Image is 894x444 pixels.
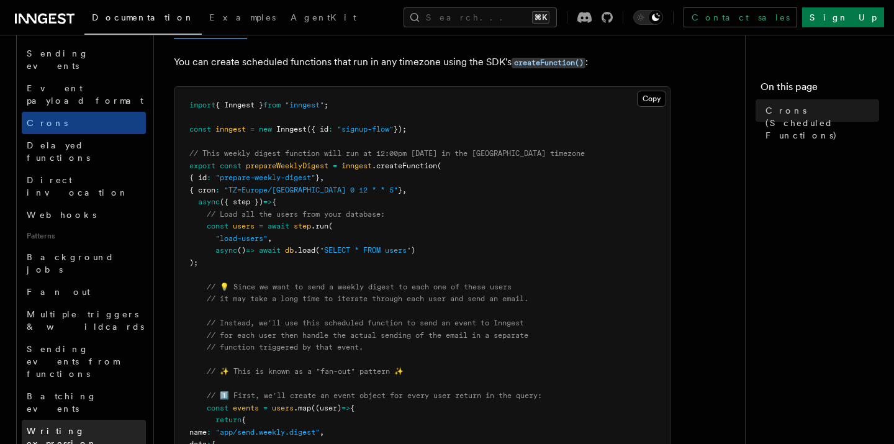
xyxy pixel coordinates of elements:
span: }); [394,125,407,134]
span: from [263,101,281,109]
span: users [233,222,255,230]
span: = [263,404,268,412]
span: => [341,404,350,412]
span: { Inngest } [215,101,263,109]
a: Background jobs [22,246,146,281]
span: => [246,246,255,255]
span: () [237,246,246,255]
span: Event payload format [27,83,143,106]
span: await [259,246,281,255]
span: Background jobs [27,252,114,274]
span: const [207,222,228,230]
span: Sending events [27,48,89,71]
span: "load-users" [215,234,268,243]
span: ); [189,258,198,267]
code: createFunction() [512,58,585,68]
span: // Instead, we'll use this scheduled function to send an event to Inngest [207,319,524,327]
span: , [268,234,272,243]
a: Crons (Scheduled Functions) [761,99,879,147]
span: .run [311,222,328,230]
span: prepareWeeklyDigest [246,161,328,170]
span: Crons (Scheduled Functions) [765,104,879,142]
span: ( [315,246,320,255]
span: async [215,246,237,255]
span: import [189,101,215,109]
a: Sending events from functions [22,338,146,385]
span: Multiple triggers & wildcards [27,309,144,332]
span: AgentKit [291,12,356,22]
span: // function triggered by that event. [207,343,363,351]
span: { [242,415,246,424]
span: ({ id [307,125,328,134]
span: Direct invocation [27,175,129,197]
button: Copy [637,91,666,107]
span: ( [328,222,333,230]
span: const [220,161,242,170]
span: , [320,173,324,182]
span: "signup-flow" [337,125,394,134]
span: // for each user then handle the actual sending of the email in a separate [207,331,528,340]
span: .createFunction [372,161,437,170]
span: , [320,428,324,437]
span: // This weekly digest function will run at 12:00pm [DATE] in the [GEOGRAPHIC_DATA] timezone [189,149,585,158]
span: ) [411,246,415,255]
span: // it may take a long time to iterate through each user and send an email. [207,294,528,303]
a: Contact sales [684,7,797,27]
a: Direct invocation [22,169,146,204]
span: "SELECT * FROM users" [320,246,411,255]
span: Webhooks [27,210,96,220]
h4: On this page [761,79,879,99]
a: Webhooks [22,204,146,226]
span: = [333,161,337,170]
kbd: ⌘K [532,11,549,24]
a: createFunction() [512,56,585,68]
span: : [215,186,220,194]
span: "prepare-weekly-digest" [215,173,315,182]
span: ((user) [311,404,341,412]
a: Sign Up [802,7,884,27]
span: Batching events [27,391,97,414]
span: { cron [189,186,215,194]
span: name [189,428,207,437]
span: ( [437,161,441,170]
span: "app/send.weekly.digest" [215,428,320,437]
a: Delayed functions [22,134,146,169]
span: new [259,125,272,134]
span: Examples [209,12,276,22]
a: Fan out [22,281,146,303]
span: } [315,173,320,182]
span: Documentation [92,12,194,22]
a: Examples [202,4,283,34]
span: { [350,404,354,412]
span: , [402,186,407,194]
span: const [189,125,211,134]
span: "TZ=Europe/[GEOGRAPHIC_DATA] 0 12 * * 5" [224,186,398,194]
span: Fan out [27,287,90,297]
p: You can create scheduled functions that run in any timezone using the SDK's : [174,53,670,71]
a: Sending events [22,42,146,77]
span: inngest [215,125,246,134]
span: Inngest [276,125,307,134]
button: Search...⌘K [404,7,557,27]
span: step [294,222,311,230]
span: Sending events from functions [27,344,119,379]
a: Event payload format [22,77,146,112]
span: ; [324,101,328,109]
span: : [328,125,333,134]
span: // Load all the users from your database: [207,210,385,219]
span: events [233,404,259,412]
span: = [250,125,255,134]
span: Delayed functions [27,140,90,163]
span: db [285,246,294,255]
span: "inngest" [285,101,324,109]
span: // 💡 Since we want to send a weekly digest to each one of these users [207,283,512,291]
span: } [398,186,402,194]
span: .load [294,246,315,255]
span: const [207,404,228,412]
span: : [207,173,211,182]
span: await [268,222,289,230]
a: Batching events [22,385,146,420]
a: Multiple triggers & wildcards [22,303,146,338]
span: Patterns [22,226,146,246]
button: Toggle dark mode [633,10,663,25]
